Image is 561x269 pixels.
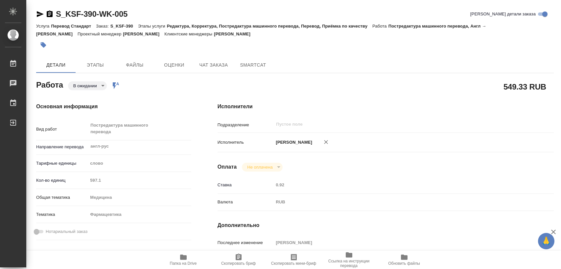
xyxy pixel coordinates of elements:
p: Кол-во единиц [36,177,88,184]
p: Общая тематика [36,194,88,201]
p: Подразделение [218,122,274,128]
button: 🙏 [538,233,554,249]
p: Перевод Стандарт [51,24,96,29]
button: Не оплачена [245,164,274,170]
button: Добавить тэг [36,38,51,52]
p: Ставка [218,182,274,188]
p: [PERSON_NAME] [214,31,255,36]
h4: Исполнители [218,103,554,111]
button: Обновить файлы [377,251,432,269]
p: Работа [372,24,388,29]
span: SmartCat [237,61,269,69]
div: Медицина [88,192,191,203]
button: Скопировать бриф [211,251,266,269]
div: RUB [273,197,526,208]
h4: Оплата [218,163,237,171]
button: Скопировать ссылку [46,10,54,18]
p: Направление перевода [36,144,88,150]
span: Этапы [80,61,111,69]
span: Обновить файлы [388,261,420,266]
p: Клиентские менеджеры [164,31,214,36]
button: Папка на Drive [156,251,211,269]
p: [PERSON_NAME] [123,31,164,36]
p: Заказ: [96,24,110,29]
button: В ожидании [71,83,99,89]
span: Скопировать мини-бриф [271,261,316,266]
p: Исполнитель [218,139,274,146]
span: Чат заказа [198,61,229,69]
p: Валюта [218,199,274,205]
p: Услуга [36,24,51,29]
h4: Основная информация [36,103,191,111]
input: Пустое поле [275,120,510,128]
span: 🙏 [541,234,552,248]
input: Пустое поле [273,180,526,190]
span: Нотариальный заказ [46,228,87,235]
span: Детали [40,61,72,69]
a: S_KSF-390-WK-005 [56,10,128,18]
span: Скопировать бриф [221,261,256,266]
p: Редактура, Корректура, Постредактура машинного перевода, Перевод, Приёмка по качеству [167,24,372,29]
h2: Работа [36,78,63,90]
p: Тарифные единицы [36,160,88,167]
div: В ожидании [68,81,107,90]
p: Проектный менеджер [78,31,123,36]
span: Папка на Drive [170,261,197,266]
span: [PERSON_NAME] детали заказа [470,11,536,17]
p: S_KSF-390 [110,24,138,29]
h2: 549.33 RUB [503,81,546,92]
h4: Дополнительно [218,221,554,229]
input: Пустое поле [273,238,526,247]
p: [PERSON_NAME] [273,139,312,146]
span: Ссылка на инструкции перевода [325,259,373,268]
p: Вид работ [36,126,88,133]
button: Скопировать ссылку для ЯМессенджера [36,10,44,18]
div: В ожидании [242,163,282,172]
button: Скопировать мини-бриф [266,251,321,269]
p: Этапы услуги [138,24,167,29]
p: Последнее изменение [218,239,274,246]
div: слово [88,158,191,169]
div: Фармацевтика [88,209,191,220]
button: Удалить исполнителя [319,135,333,149]
button: Ссылка на инструкции перевода [321,251,377,269]
span: Оценки [158,61,190,69]
p: Тематика [36,211,88,218]
input: Пустое поле [88,176,191,185]
span: Файлы [119,61,151,69]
